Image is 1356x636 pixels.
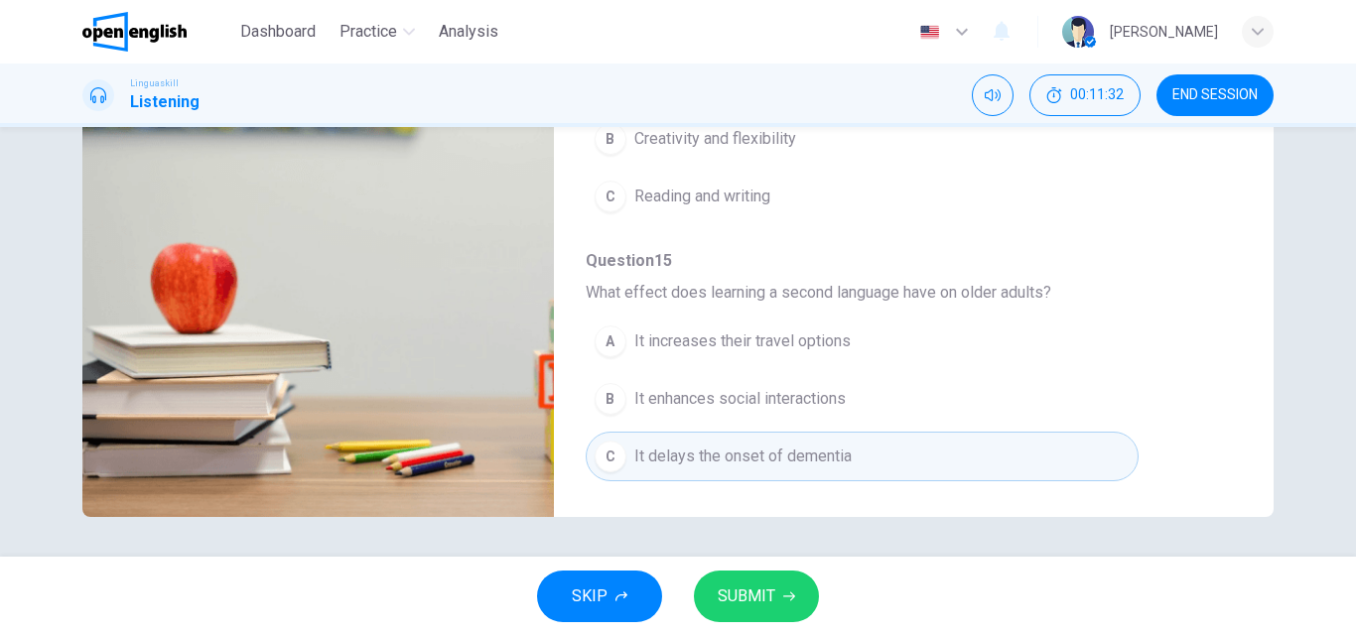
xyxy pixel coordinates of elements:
a: OpenEnglish logo [82,12,232,52]
span: Analysis [439,20,498,44]
span: END SESSION [1172,87,1258,103]
button: SUBMIT [694,571,819,622]
button: END SESSION [1156,74,1274,116]
button: BCreativity and flexibility [586,114,1139,164]
span: 00:11:32 [1070,87,1124,103]
h1: Listening [130,90,200,114]
button: Analysis [431,14,506,50]
span: SUBMIT [718,582,775,610]
span: It increases their travel options [634,329,851,353]
button: Practice [332,14,423,50]
button: 00:11:32 [1029,74,1141,116]
span: SKIP [572,582,608,610]
span: Reading and writing [634,185,770,208]
span: Linguaskill [130,76,179,90]
div: B [595,383,626,415]
span: Dashboard [240,20,316,44]
img: Listen to Bridget, a professor, talk about the benefits of learning a second language [82,55,554,517]
span: Creativity and flexibility [634,127,796,151]
div: A [595,325,626,357]
span: It delays the onset of dementia [634,445,852,468]
div: [PERSON_NAME] [1110,20,1218,44]
div: C [595,181,626,212]
button: Dashboard [232,14,324,50]
span: What effect does learning a second language have on older adults? [586,281,1210,305]
button: CIt delays the onset of dementia [586,432,1139,481]
span: Question 15 [586,249,1210,273]
button: AIt increases their travel options [586,317,1139,366]
button: SKIP [537,571,662,622]
span: It enhances social interactions [634,387,846,411]
img: en [917,25,942,40]
div: Hide [1029,74,1141,116]
img: Profile picture [1062,16,1094,48]
button: CReading and writing [586,172,1139,221]
div: C [595,441,626,472]
button: BIt enhances social interactions [586,374,1139,424]
div: B [595,123,626,155]
div: Mute [972,74,1014,116]
img: OpenEnglish logo [82,12,187,52]
span: Practice [339,20,397,44]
